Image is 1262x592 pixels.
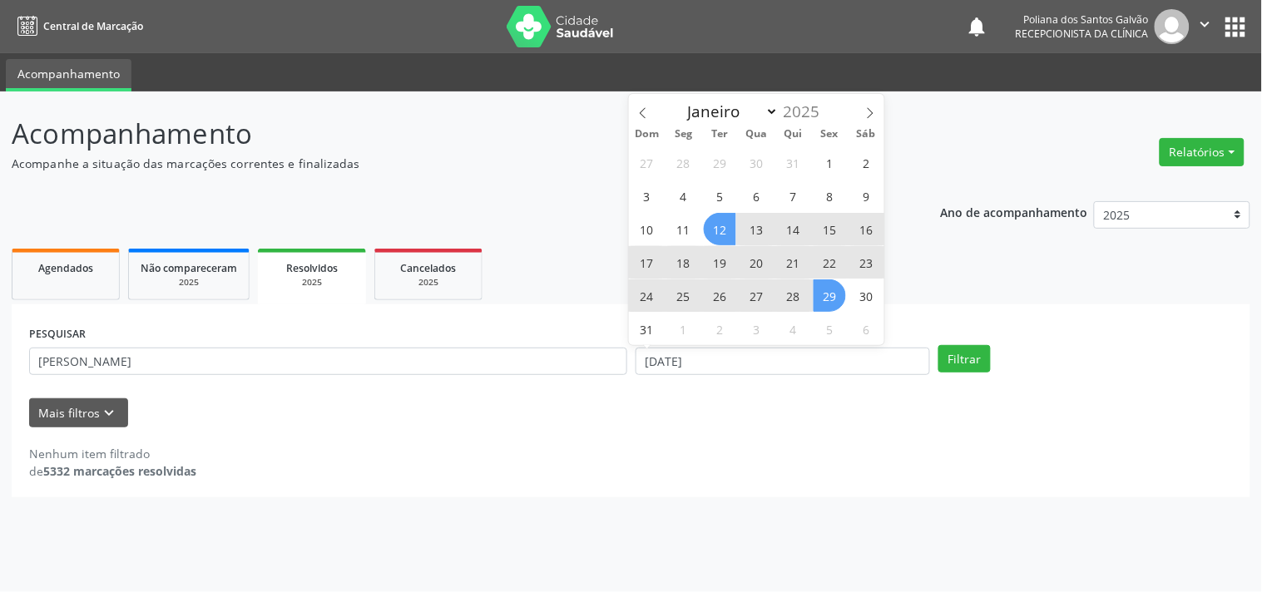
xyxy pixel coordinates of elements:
[814,313,846,345] span: Setembro 5, 2025
[850,180,883,212] span: Agosto 9, 2025
[636,348,930,376] input: Selecione um intervalo
[777,246,809,279] span: Agosto 21, 2025
[1160,138,1245,166] button: Relatórios
[387,276,470,289] div: 2025
[667,279,700,312] span: Agosto 25, 2025
[1221,12,1250,42] button: apps
[43,463,196,479] strong: 5332 marcações resolvidas
[941,201,1088,222] p: Ano de acompanhamento
[704,279,736,312] span: Agosto 26, 2025
[814,213,846,245] span: Agosto 15, 2025
[12,155,878,172] p: Acompanhe a situação das marcações correntes e finalizadas
[850,146,883,179] span: Agosto 2, 2025
[848,129,884,140] span: Sáb
[286,261,338,275] span: Resolvidos
[777,213,809,245] span: Agosto 14, 2025
[1016,27,1149,41] span: Recepcionista da clínica
[740,146,773,179] span: Julho 30, 2025
[938,345,991,373] button: Filtrar
[1196,15,1215,33] i: 
[666,129,702,140] span: Seg
[12,113,878,155] p: Acompanhamento
[12,12,143,40] a: Central de Marcação
[775,129,811,140] span: Qui
[814,146,846,179] span: Agosto 1, 2025
[6,59,131,91] a: Acompanhamento
[740,246,773,279] span: Agosto 20, 2025
[629,129,666,140] span: Dom
[811,129,848,140] span: Sex
[667,313,700,345] span: Setembro 1, 2025
[631,146,663,179] span: Julho 27, 2025
[704,246,736,279] span: Agosto 19, 2025
[631,279,663,312] span: Agosto 24, 2025
[966,15,989,38] button: notifications
[667,146,700,179] span: Julho 28, 2025
[704,180,736,212] span: Agosto 5, 2025
[740,313,773,345] span: Setembro 3, 2025
[631,213,663,245] span: Agosto 10, 2025
[777,180,809,212] span: Agosto 7, 2025
[101,404,119,422] i: keyboard_arrow_down
[740,213,773,245] span: Agosto 13, 2025
[1016,12,1149,27] div: Poliana dos Santos Galvão
[850,213,883,245] span: Agosto 16, 2025
[631,313,663,345] span: Agosto 31, 2025
[814,180,846,212] span: Agosto 8, 2025
[777,146,809,179] span: Julho 31, 2025
[740,180,773,212] span: Agosto 6, 2025
[702,129,739,140] span: Ter
[850,246,883,279] span: Agosto 23, 2025
[631,180,663,212] span: Agosto 3, 2025
[667,213,700,245] span: Agosto 11, 2025
[704,313,736,345] span: Setembro 2, 2025
[29,462,196,480] div: de
[29,322,86,348] label: PESQUISAR
[680,100,779,123] select: Month
[667,180,700,212] span: Agosto 4, 2025
[43,19,143,33] span: Central de Marcação
[814,279,846,312] span: Agosto 29, 2025
[667,246,700,279] span: Agosto 18, 2025
[38,261,93,275] span: Agendados
[141,261,237,275] span: Não compareceram
[1190,9,1221,44] button: 
[739,129,775,140] span: Qua
[704,146,736,179] span: Julho 29, 2025
[270,276,354,289] div: 2025
[29,445,196,462] div: Nenhum item filtrado
[814,246,846,279] span: Agosto 22, 2025
[141,276,237,289] div: 2025
[777,313,809,345] span: Setembro 4, 2025
[29,348,627,376] input: Nome, CNS
[401,261,457,275] span: Cancelados
[740,279,773,312] span: Agosto 27, 2025
[777,279,809,312] span: Agosto 28, 2025
[1155,9,1190,44] img: img
[704,213,736,245] span: Agosto 12, 2025
[631,246,663,279] span: Agosto 17, 2025
[29,398,128,427] button: Mais filtroskeyboard_arrow_down
[850,313,883,345] span: Setembro 6, 2025
[850,279,883,312] span: Agosto 30, 2025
